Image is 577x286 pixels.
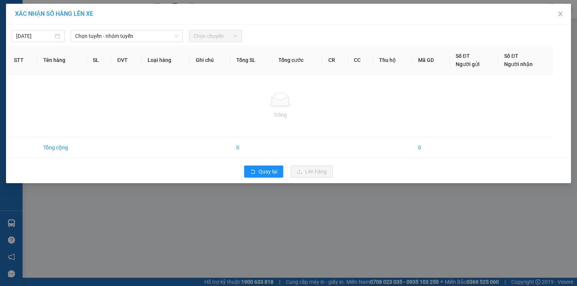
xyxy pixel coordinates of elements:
[504,53,518,59] span: Số ĐT
[87,46,111,75] th: SL
[322,46,347,75] th: CR
[244,166,283,178] button: rollbackQuay lại
[142,46,190,75] th: Loại hàng
[37,46,87,75] th: Tên hàng
[291,166,333,178] button: uploadLên hàng
[190,46,230,75] th: Ghi chú
[272,46,322,75] th: Tổng cước
[193,30,237,42] span: Chọn chuyến
[230,46,272,75] th: Tổng SL
[230,137,272,158] td: 0
[557,11,563,17] span: close
[373,46,412,75] th: Thu hộ
[504,61,533,67] span: Người nhận
[15,10,93,17] span: XÁC NHẬN SỐ HÀNG LÊN XE
[258,167,277,176] span: Quay lại
[412,137,450,158] td: 0
[8,46,37,75] th: STT
[111,46,142,75] th: ĐVT
[250,169,255,175] span: rollback
[16,32,53,40] input: 12/10/2025
[75,30,178,42] span: Chọn tuyến - nhóm tuyến
[37,137,87,158] td: Tổng cộng
[456,61,480,67] span: Người gửi
[348,46,373,75] th: CC
[456,53,470,59] span: Số ĐT
[412,46,450,75] th: Mã GD
[550,4,571,25] button: Close
[14,111,547,119] div: Trống
[174,34,179,38] span: down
